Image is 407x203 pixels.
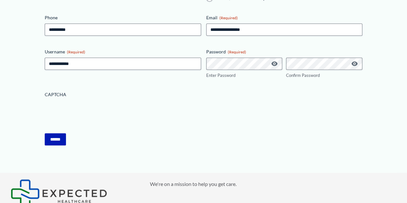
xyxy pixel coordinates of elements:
p: We're on a mission to help you get care. [150,179,397,189]
span: (Required) [228,50,246,54]
legend: Password [206,49,246,55]
label: Phone [45,14,201,21]
label: Username [45,49,201,55]
button: Show Password [271,60,278,68]
label: Confirm Password [286,72,362,78]
iframe: reCAPTCHA [45,100,143,125]
label: CAPTCHA [45,91,362,98]
label: Email [206,14,362,21]
span: (Required) [219,15,238,20]
label: Enter Password [206,72,282,78]
span: (Required) [67,50,85,54]
button: Show Password [351,60,358,68]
